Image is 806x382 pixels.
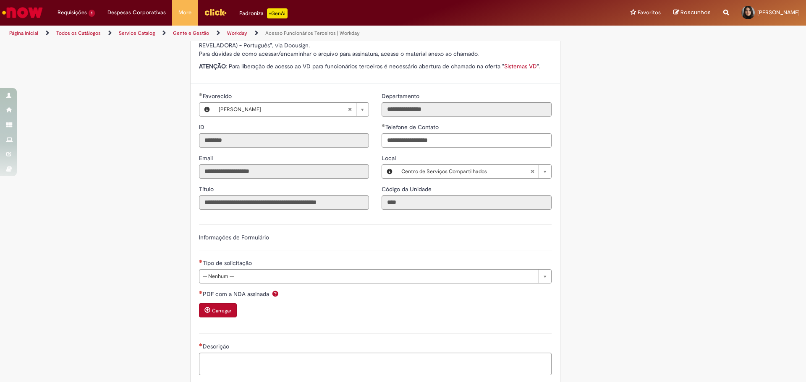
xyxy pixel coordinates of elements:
a: [PERSON_NAME]Limpar campo Favorecido [215,103,369,116]
a: Página inicial [9,30,38,36]
span: Obrigatório Preenchido [382,124,385,127]
span: [PERSON_NAME] [757,9,800,16]
span: Centro de Serviços Compartilhados [401,165,530,178]
p: Para liberação do acesso é obrigatório anexar uma cópia do documento totalmente assinado "NDA UNI... [199,33,552,58]
span: Necessários [199,343,203,346]
input: ID [199,133,369,148]
input: Email [199,164,369,179]
button: Local, Visualizar este registro Centro de Serviços Compartilhados [382,165,397,178]
label: Somente leitura - Email [199,154,215,162]
input: Telefone de Contato [382,133,552,148]
input: Departamento [382,102,552,117]
span: PDF com a NDA assinada [203,290,271,298]
button: Carregar anexo de PDF com a NDA assinada Required [199,303,237,317]
span: Ajuda para PDF com a NDA assinada [270,290,280,297]
span: [PERSON_NAME] [219,103,348,116]
span: Telefone de Contato [385,123,440,131]
textarea: Descrição [199,353,552,375]
span: Necessários [199,260,203,263]
span: Despesas Corporativas [107,8,166,17]
label: Somente leitura - ID [199,123,206,131]
label: Somente leitura - Departamento [382,92,421,100]
a: Workday [227,30,247,36]
a: Service Catalog [119,30,155,36]
span: More [178,8,191,17]
small: Carregar [212,307,231,314]
input: Título [199,195,369,210]
span: Requisições [58,8,87,17]
a: Centro de Serviços CompartilhadosLimpar campo Local [397,165,551,178]
span: Descrição [203,343,231,350]
a: Sistemas VD [504,62,537,70]
label: Somente leitura - Código da Unidade [382,185,433,193]
ul: Trilhas de página [6,26,531,41]
span: 1 [89,10,95,17]
a: Todos os Catálogos [56,30,101,36]
span: Local [382,154,398,162]
span: Necessários - Favorecido [203,92,233,100]
span: Tipo de solicitação [203,259,254,267]
a: Acesso Funcionários Terceiros | Workday [265,30,360,36]
input: Código da Unidade [382,195,552,210]
span: Obrigatório Preenchido [199,93,203,96]
span: Somente leitura - Título [199,185,215,193]
a: Rascunhos [673,9,711,17]
span: Somente leitura - Código da Unidade [382,185,433,193]
img: ServiceNow [1,4,44,21]
img: click_logo_yellow_360x200.png [204,6,227,18]
a: Gente e Gestão [173,30,209,36]
span: Favoritos [638,8,661,17]
label: Somente leitura - Título [199,185,215,193]
label: Informações de Formulário [199,234,269,241]
button: Favorecido, Visualizar este registro Daiane Cristina Rodrigues Peres [199,103,215,116]
strong: ATENÇÃO [199,62,226,70]
abbr: Limpar campo Local [526,165,539,178]
abbr: Limpar campo Favorecido [343,103,356,116]
span: -- Nenhum -- [203,270,534,283]
span: Necessários [199,291,203,294]
p: : Para liberação de acesso ao VD para funcionários terceiros é necessário abertura de chamado na ... [199,62,552,70]
span: Rascunhos [680,8,711,16]
div: Padroniza [239,8,288,18]
p: +GenAi [267,8,288,18]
